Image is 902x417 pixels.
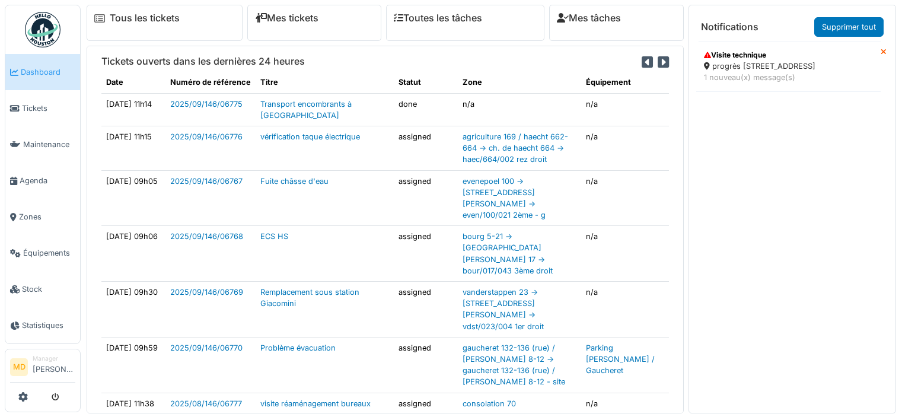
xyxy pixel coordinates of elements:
span: Zones [19,211,75,222]
th: Titre [256,72,394,93]
td: assigned [394,393,458,414]
a: Toutes les tâches [394,12,482,24]
a: gaucheret 132-136 (rue) / [PERSON_NAME] 8-12 -> gaucheret 132-136 (rue) / [PERSON_NAME] 8-12 - site [463,343,565,387]
td: [DATE] 09h59 [101,337,165,393]
a: 2025/09/146/06768 [170,232,243,241]
td: n/a [581,282,669,338]
a: Équipements [5,235,80,271]
th: Numéro de référence [165,72,256,93]
a: Tous les tickets [110,12,180,24]
a: MD Manager[PERSON_NAME] [10,354,75,383]
td: n/a [458,93,582,126]
a: 2025/09/146/06770 [170,343,243,352]
td: [DATE] 11h14 [101,93,165,126]
a: Transport encombrants à [GEOGRAPHIC_DATA] [260,100,352,120]
div: 1 nouveau(x) message(s) [704,72,873,83]
td: assigned [394,337,458,393]
h6: Notifications [701,21,758,33]
td: done [394,93,458,126]
a: 2025/09/146/06769 [170,288,243,297]
td: n/a [581,126,669,170]
a: 2025/09/146/06775 [170,100,243,109]
td: [DATE] 09h06 [101,226,165,282]
a: bourg 5-21 -> [GEOGRAPHIC_DATA][PERSON_NAME] 17 -> bour/017/043 3ème droit [463,232,553,275]
td: assigned [394,226,458,282]
a: Stock [5,271,80,307]
a: Problème évacuation [260,343,336,352]
li: [PERSON_NAME] [33,354,75,380]
a: Dashboard [5,54,80,90]
span: Agenda [20,175,75,186]
td: assigned [394,126,458,170]
a: Agenda [5,163,80,199]
a: visite réaménagement bureaux [260,399,371,408]
span: Dashboard [21,66,75,78]
th: Statut [394,72,458,93]
a: Remplacement sous station Giacomini [260,288,359,308]
span: Tickets [22,103,75,114]
td: [DATE] 09h05 [101,170,165,226]
span: Maintenance [23,139,75,150]
td: [DATE] 11h38 [101,393,165,414]
img: Badge_color-CXgf-gQk.svg [25,12,60,47]
a: Parking [PERSON_NAME] / Gaucheret [586,343,655,375]
a: Zones [5,199,80,235]
td: assigned [394,282,458,338]
td: n/a [581,226,669,282]
div: progrès [STREET_ADDRESS] [704,61,873,72]
span: Équipements [23,247,75,259]
a: consolation 70 [463,399,516,408]
a: vérification taque électrique [260,132,360,141]
span: Stock [22,284,75,295]
th: Date [101,72,165,93]
th: Zone [458,72,582,93]
td: n/a [581,93,669,126]
a: 2025/09/146/06776 [170,132,243,141]
a: Tickets [5,90,80,126]
a: evenepoel 100 -> [STREET_ADDRESS][PERSON_NAME] -> even/100/021 2ème - g [463,177,546,220]
a: Visite technique progrès [STREET_ADDRESS] 1 nouveau(x) message(s) [696,42,881,91]
td: [DATE] 09h30 [101,282,165,338]
a: Supprimer tout [814,17,884,37]
th: Équipement [581,72,669,93]
a: Statistiques [5,307,80,343]
span: Statistiques [22,320,75,331]
a: ECS HS [260,232,288,241]
a: Maintenance [5,126,80,163]
td: [DATE] 11h15 [101,126,165,170]
td: n/a [581,170,669,226]
a: vanderstappen 23 -> [STREET_ADDRESS][PERSON_NAME] -> vdst/023/004 1er droit [463,288,544,331]
td: n/a [581,393,669,414]
a: Mes tickets [255,12,318,24]
h6: Tickets ouverts dans les dernières 24 heures [101,56,305,67]
div: Visite technique [704,50,873,61]
a: Fuite châsse d'eau [260,177,329,186]
a: Mes tâches [557,12,621,24]
div: Manager [33,354,75,363]
a: 2025/09/146/06767 [170,177,243,186]
a: 2025/08/146/06777 [170,399,242,408]
a: agriculture 169 / haecht 662-664 -> ch. de haecht 664 -> haec/664/002 rez droit [463,132,568,164]
td: assigned [394,170,458,226]
li: MD [10,358,28,376]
